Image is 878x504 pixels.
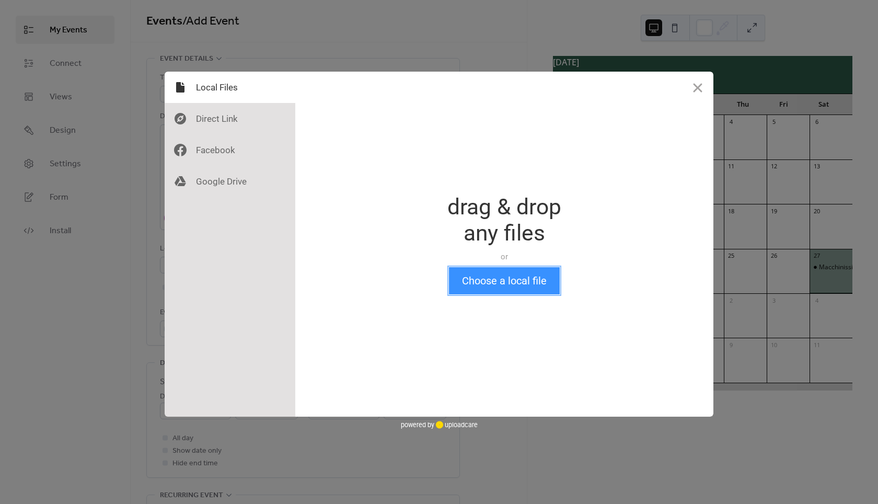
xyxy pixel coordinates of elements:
a: uploadcare [434,421,478,429]
div: powered by [401,417,478,432]
div: Direct Link [165,103,295,134]
button: Close [682,72,713,103]
button: Choose a local file [449,267,560,294]
div: Facebook [165,134,295,166]
div: or [447,251,561,262]
div: drag & drop any files [447,194,561,246]
div: Local Files [165,72,295,103]
div: Google Drive [165,166,295,197]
